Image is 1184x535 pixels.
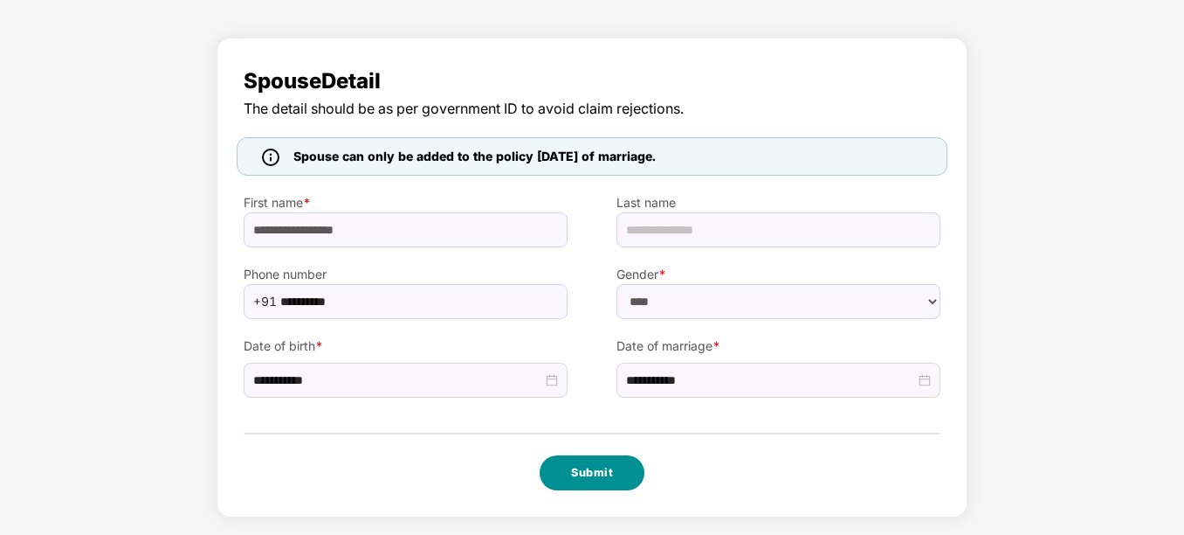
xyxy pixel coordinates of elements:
[546,374,558,386] span: close-circle
[919,374,931,386] span: close-circle
[244,265,568,284] label: Phone number
[262,149,279,166] img: icon
[616,193,940,212] label: Last name
[244,65,940,98] span: Spouse Detail
[616,265,940,284] label: Gender
[293,147,656,166] span: Spouse can only be added to the policy [DATE] of marriage.
[540,455,644,490] button: Submit
[244,337,568,356] label: Date of birth
[616,337,940,356] label: Date of marriage
[244,98,940,120] span: The detail should be as per government ID to avoid claim rejections.
[253,288,277,315] span: +91
[244,193,568,212] label: First name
